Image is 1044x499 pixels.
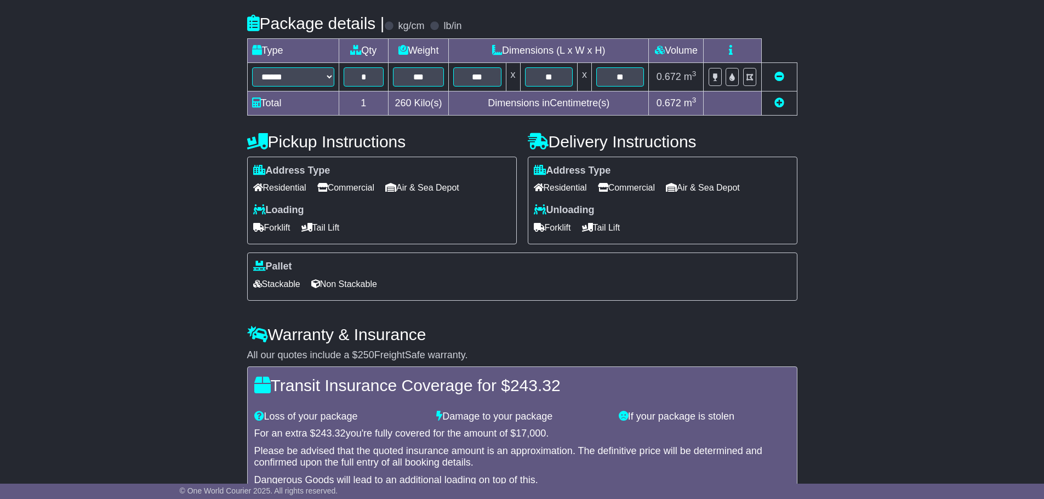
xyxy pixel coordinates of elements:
[534,179,587,196] span: Residential
[254,474,790,486] div: Dangerous Goods will lead to an additional loading on top of this.
[358,349,374,360] span: 250
[431,411,613,423] div: Damage to your package
[449,38,649,62] td: Dimensions (L x W x H)
[180,486,338,495] span: © One World Courier 2025. All rights reserved.
[649,38,704,62] td: Volume
[684,71,697,82] span: m
[249,411,431,423] div: Loss of your package
[666,179,740,196] span: Air & Sea Depot
[692,70,697,78] sup: 3
[516,428,546,439] span: 17,000
[254,428,790,440] div: For an extra $ you're fully covered for the amount of $ .
[385,179,459,196] span: Air & Sea Depot
[389,91,449,115] td: Kilo(s)
[253,179,306,196] span: Residential
[247,91,339,115] td: Total
[443,20,461,32] label: lb/in
[253,219,290,236] span: Forklift
[253,165,330,177] label: Address Type
[247,38,339,62] td: Type
[311,276,377,292] span: Non Stackable
[534,219,571,236] span: Forklift
[316,428,346,439] span: 243.32
[598,179,655,196] span: Commercial
[389,38,449,62] td: Weight
[253,204,304,216] label: Loading
[247,325,797,343] h4: Warranty & Insurance
[684,97,697,108] span: m
[510,376,561,394] span: 243.32
[657,97,681,108] span: 0.672
[247,133,517,151] h4: Pickup Instructions
[339,91,389,115] td: 1
[253,276,300,292] span: Stackable
[395,97,412,108] span: 260
[506,62,520,91] td: x
[534,204,595,216] label: Unloading
[613,411,796,423] div: If your package is stolen
[317,179,374,196] span: Commercial
[534,165,611,177] label: Address Type
[449,91,649,115] td: Dimensions in Centimetre(s)
[582,219,620,236] span: Tail Lift
[254,376,790,394] h4: Transit Insurance Coverage for $
[339,38,389,62] td: Qty
[301,219,340,236] span: Tail Lift
[692,96,697,104] sup: 3
[247,349,797,362] div: All our quotes include a $ FreightSafe warranty.
[657,71,681,82] span: 0.672
[398,20,424,32] label: kg/cm
[528,133,797,151] h4: Delivery Instructions
[577,62,591,91] td: x
[253,261,292,273] label: Pallet
[774,71,784,82] a: Remove this item
[774,97,784,108] a: Add new item
[254,445,790,469] div: Please be advised that the quoted insurance amount is an approximation. The definitive price will...
[247,14,385,32] h4: Package details |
